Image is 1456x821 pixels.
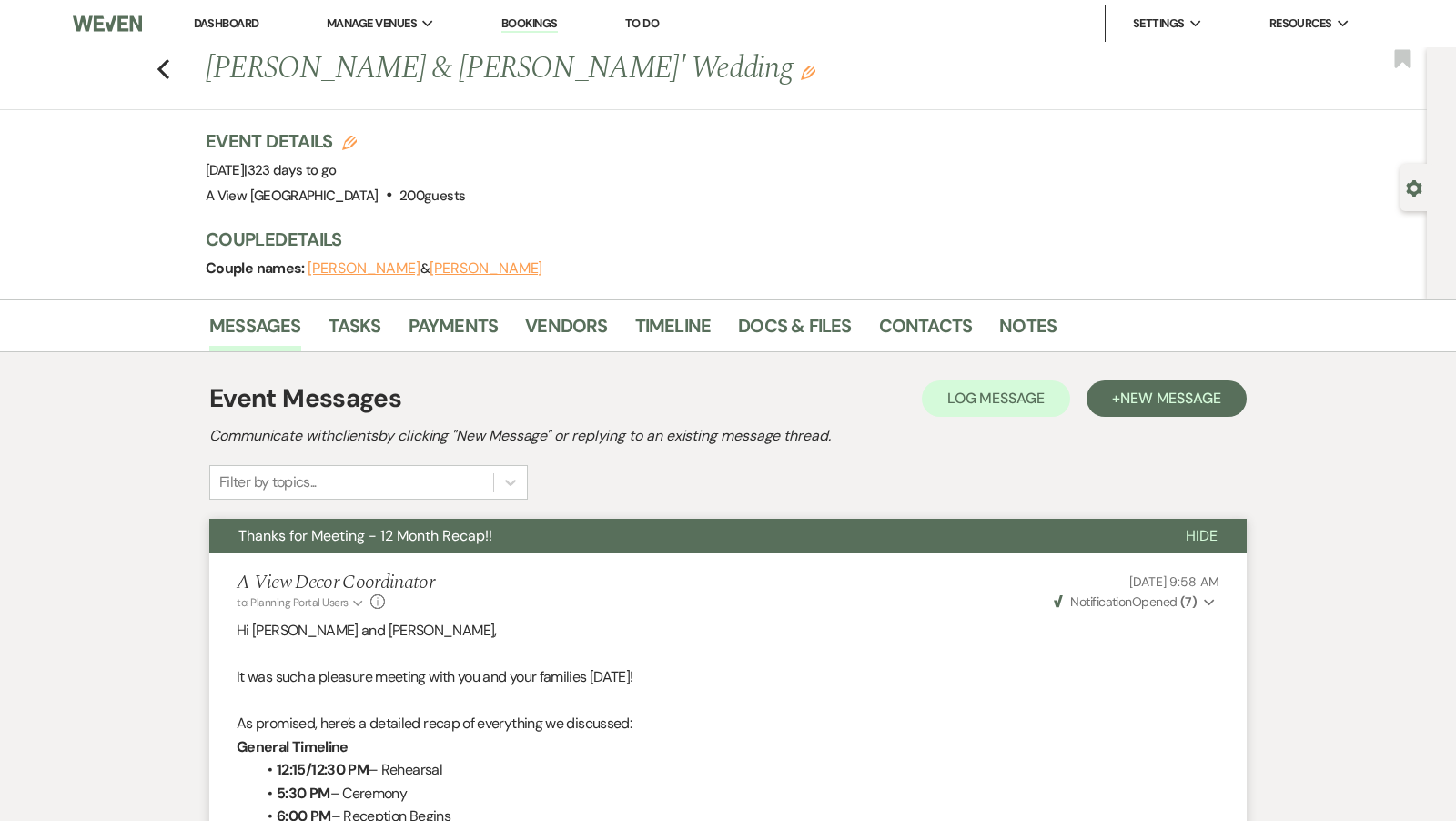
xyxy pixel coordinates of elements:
img: Weven Logo [73,5,142,43]
h2: Communicate with clients by clicking "New Message" or replying to an existing message thread. [209,425,1247,447]
a: Dashboard [194,15,259,31]
span: Hide [1186,526,1218,545]
a: Tasks [329,311,381,351]
h3: Event Details [206,128,465,154]
a: Payments [409,311,499,351]
button: Open lead details [1406,178,1422,196]
p: Hi [PERSON_NAME] and [PERSON_NAME], [237,619,1219,643]
h1: [PERSON_NAME] & [PERSON_NAME]' Wedding [206,47,1021,91]
button: Log Message [922,380,1070,417]
span: 200 guests [399,187,465,205]
button: [PERSON_NAME] [308,261,420,276]
span: [DATE] 9:58 AM [1129,573,1219,590]
a: Bookings [501,15,558,33]
button: to: Planning Portal Users [237,594,366,611]
h3: Couple Details [206,227,1225,252]
button: Hide [1157,519,1247,553]
a: Notes [999,311,1057,351]
span: [DATE] [206,161,337,179]
strong: General Timeline [237,737,349,756]
span: Resources [1269,15,1332,33]
a: Docs & Files [738,311,851,351]
button: Edit [801,64,815,80]
p: It was such a pleasure meeting with you and your families [DATE]! [237,665,1219,689]
span: | [244,161,336,179]
span: Couple names: [206,258,308,278]
button: +New Message [1087,380,1247,417]
span: Thanks for Meeting - 12 Month Recap!! [238,526,492,545]
span: A View [GEOGRAPHIC_DATA] [206,187,379,205]
a: Vendors [525,311,607,351]
span: Opened [1054,593,1197,610]
h5: A View Decor Coordinator [237,572,434,594]
h1: Event Messages [209,380,401,418]
span: Settings [1133,15,1185,33]
a: Messages [209,311,301,351]
p: As promised, here’s a detailed recap of everything we discussed: [237,712,1219,735]
button: NotificationOpened (7) [1051,593,1219,612]
strong: 12:15/12:30 PM [277,760,369,779]
button: [PERSON_NAME] [430,261,542,276]
a: Contacts [879,311,973,351]
div: Filter by topics... [219,471,317,493]
span: & [308,259,542,278]
a: To Do [625,15,659,31]
span: Log Message [947,389,1045,408]
span: to: Planning Portal Users [237,595,349,610]
button: Thanks for Meeting - 12 Month Recap!! [209,519,1157,553]
strong: ( 7 ) [1180,593,1197,610]
span: Notification [1070,593,1131,610]
span: New Message [1120,389,1221,408]
span: 323 days to go [248,161,337,179]
strong: 5:30 PM [277,784,330,803]
li: – Ceremony [255,782,1219,806]
li: – Rehearsal [255,758,1219,782]
a: Timeline [635,311,712,351]
span: Manage Venues [327,15,417,33]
